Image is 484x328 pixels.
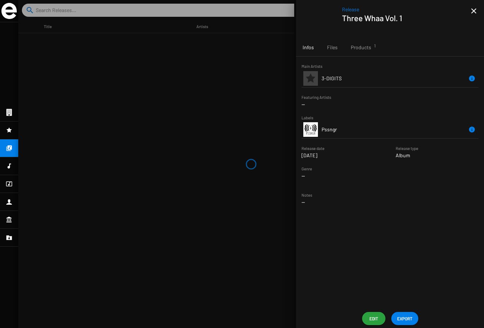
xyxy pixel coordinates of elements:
button: EXPORT [391,312,418,325]
img: grand-sigle.svg [1,3,17,19]
small: Release date [301,146,324,151]
span: Edit [368,312,380,325]
h1: Three Whaa Vol. 1 [342,13,465,23]
small: Main Artists [301,64,322,69]
small: Featuring Artists [301,95,331,100]
span: Pssngr [322,126,337,132]
small: Labels [301,115,313,120]
img: PSSNGR-logo.jpeg [303,122,318,137]
span: Files [327,44,338,51]
span: 3-DIGITS [322,75,342,81]
mat-icon: close [469,7,478,15]
p: -- [301,198,479,206]
span: Release [342,6,471,13]
p: -- [301,101,479,108]
p: -- [301,172,312,180]
span: Album [396,152,410,158]
span: EXPORT [397,312,412,325]
span: Infos [303,44,314,51]
small: Notes [301,193,312,197]
p: [DATE] [301,152,324,159]
small: Genre [301,166,312,171]
span: Products [351,44,371,51]
button: Edit [362,312,385,325]
small: Release type [396,146,418,151]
